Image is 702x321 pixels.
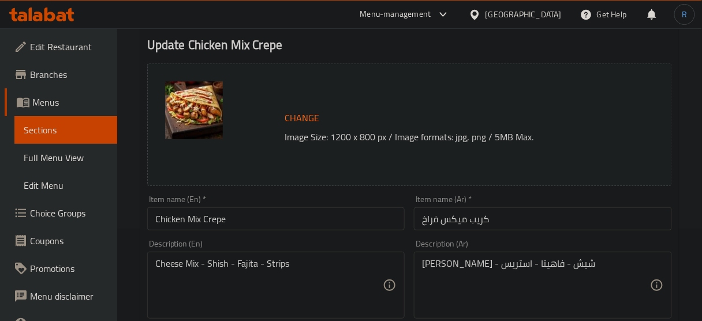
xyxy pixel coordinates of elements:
h2: Update Chicken Mix Crepe [147,36,672,54]
a: Edit Menu [14,171,117,199]
button: Change [281,106,324,130]
img: %D9%83%D8%B1%D9%8A%D8%A8_%D9%85%D9%8A%D9%83%D8%B3_%D9%81%D8%B1%D8%A7%D8%AE638934533577397367.jpg [165,81,223,139]
div: Menu-management [360,8,431,21]
a: Choice Groups [5,199,117,227]
a: Edit Restaurant [5,33,117,61]
a: Menus [5,88,117,116]
div: [GEOGRAPHIC_DATA] [486,8,562,21]
span: Branches [30,68,108,81]
span: R [682,8,687,21]
a: Promotions [5,255,117,282]
span: Change [285,110,320,126]
span: Menus [32,95,108,109]
a: Sections [14,116,117,144]
p: Image Size: 1200 x 800 px / Image formats: jpg, png / 5MB Max. [281,130,647,144]
span: Coupons [30,234,108,248]
input: Enter name En [147,207,405,230]
span: Choice Groups [30,206,108,220]
span: Promotions [30,262,108,275]
a: Menu disclaimer [5,282,117,310]
a: Full Menu View [14,144,117,171]
span: Sections [24,123,108,137]
a: Branches [5,61,117,88]
textarea: [PERSON_NAME] - شيش - فاهيتا - استريس [422,258,650,313]
span: Full Menu View [24,151,108,165]
input: Enter name Ar [414,207,672,230]
textarea: Cheese Mix - Shish - Fajita - Strips [155,258,383,313]
span: Edit Restaurant [30,40,108,54]
span: Edit Menu [24,178,108,192]
a: Coupons [5,227,117,255]
span: Menu disclaimer [30,289,108,303]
